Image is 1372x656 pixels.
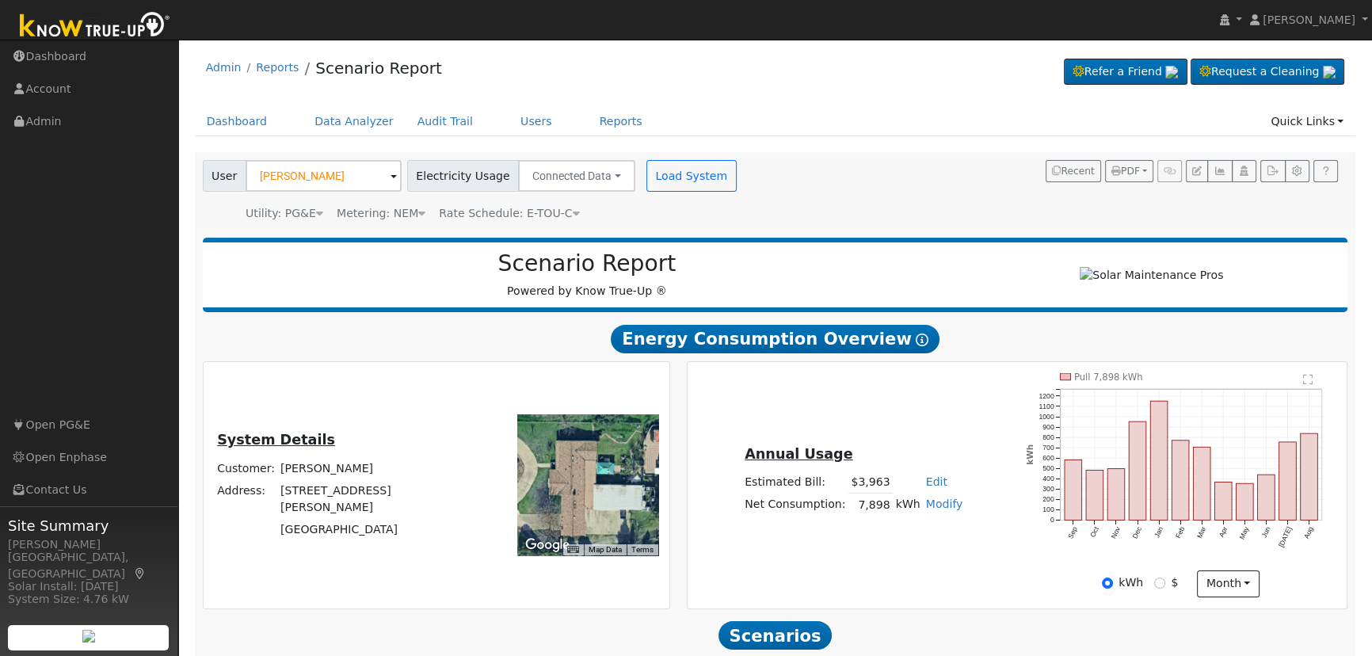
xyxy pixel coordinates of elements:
[278,519,467,541] td: [GEOGRAPHIC_DATA]
[1024,444,1034,465] text: kWh
[1277,525,1294,548] text: [DATE]
[589,544,622,555] button: Map Data
[1154,578,1165,589] input: $
[1065,460,1082,521] rect: onclick=""
[133,567,147,580] a: Map
[1105,160,1153,182] button: PDF
[1195,525,1207,540] text: Mar
[1304,374,1314,385] text: 
[1080,267,1223,284] img: Solar Maintenance Pros
[1042,464,1054,472] text: 500
[742,494,848,517] td: Net Consumption:
[1046,160,1101,182] button: Recent
[1258,475,1275,520] rect: onclick=""
[1153,525,1164,539] text: Jan
[195,107,280,136] a: Dashboard
[1042,454,1054,462] text: 600
[1232,160,1256,182] button: Login As
[1313,160,1338,182] a: Help Link
[1260,160,1285,182] button: Export Interval Data
[1186,160,1208,182] button: Edit User
[1172,441,1189,521] rect: onclick=""
[742,471,848,494] td: Estimated Bill:
[1042,495,1054,503] text: 200
[521,535,574,555] a: Open this area in Google Maps (opens a new window)
[215,457,278,479] td: Customer:
[1050,516,1054,524] text: 0
[1285,160,1309,182] button: Settings
[337,205,425,222] div: Metering: NEM
[217,432,335,448] u: System Details
[8,591,170,608] div: System Size: 4.76 kW
[82,630,95,643] img: retrieve
[588,107,654,136] a: Reports
[848,494,893,517] td: 7,898
[1130,525,1143,540] text: Dec
[1302,525,1315,540] text: Aug
[8,578,170,595] div: Solar Install: [DATE]
[1263,13,1355,26] span: [PERSON_NAME]
[1042,433,1054,441] text: 800
[1301,433,1318,520] rect: onclick=""
[1042,505,1054,513] text: 100
[1279,442,1297,521] rect: onclick=""
[718,621,832,650] span: Scenarios
[509,107,564,136] a: Users
[1064,59,1187,86] a: Refer a Friend
[611,325,939,353] span: Energy Consumption Overview
[219,250,955,277] h2: Scenario Report
[8,536,170,553] div: [PERSON_NAME]
[406,107,485,136] a: Audit Trail
[1088,525,1100,539] text: Oct
[246,160,402,192] input: Select a User
[1039,392,1054,400] text: 1200
[1039,413,1054,421] text: 1000
[215,479,278,518] td: Address:
[1214,482,1232,521] rect: onclick=""
[1086,471,1103,521] rect: onclick=""
[1109,525,1122,540] text: Nov
[1218,525,1229,539] text: Apr
[916,334,928,346] i: Show Help
[407,160,519,192] span: Electricity Usage
[8,549,170,582] div: [GEOGRAPHIC_DATA], [GEOGRAPHIC_DATA]
[1237,525,1250,541] text: May
[1107,469,1125,521] rect: onclick=""
[246,205,323,222] div: Utility: PG&E
[1102,578,1113,589] input: kWh
[203,160,246,192] span: User
[278,457,467,479] td: [PERSON_NAME]
[893,494,923,517] td: kWh
[12,9,178,44] img: Know True-Up
[1129,421,1146,520] rect: onclick=""
[1042,485,1054,493] text: 300
[1260,525,1272,539] text: Jun
[439,207,579,219] span: Alias: HETOUC
[1039,402,1054,410] text: 1100
[1174,525,1186,540] text: Feb
[1119,574,1143,591] label: kWh
[1171,574,1178,591] label: $
[1111,166,1140,177] span: PDF
[1191,59,1344,86] a: Request a Cleaning
[1066,525,1079,540] text: Sep
[1323,66,1336,78] img: retrieve
[926,475,947,488] a: Edit
[8,515,170,536] span: Site Summary
[1042,423,1054,431] text: 900
[646,160,737,192] button: Load System
[848,471,893,494] td: $3,963
[1165,66,1178,78] img: retrieve
[518,160,635,192] button: Connected Data
[1259,107,1355,136] a: Quick Links
[1074,372,1143,383] text: Pull 7,898 kWh
[521,535,574,555] img: Google
[567,544,578,555] button: Keyboard shortcuts
[278,479,467,518] td: [STREET_ADDRESS][PERSON_NAME]
[1150,401,1168,520] rect: onclick=""
[1197,570,1260,597] button: month
[1237,483,1254,520] rect: onclick=""
[745,446,852,462] u: Annual Usage
[211,250,964,299] div: Powered by Know True-Up ®
[1193,447,1210,520] rect: onclick=""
